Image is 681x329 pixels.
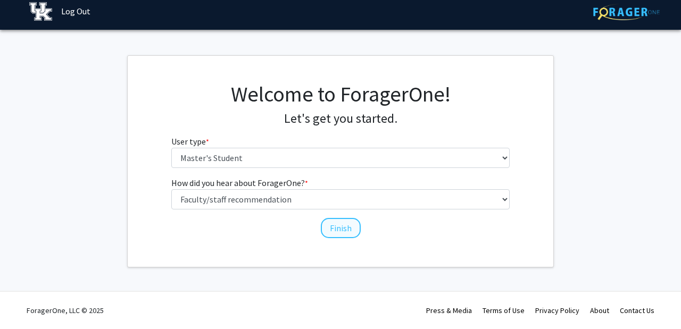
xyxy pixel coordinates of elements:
a: Press & Media [426,306,472,315]
h1: Welcome to ForagerOne! [171,81,510,107]
button: Finish [321,218,361,238]
a: Contact Us [620,306,654,315]
iframe: Chat [8,281,45,321]
a: About [590,306,609,315]
label: How did you hear about ForagerOne? [171,176,308,189]
a: Privacy Policy [535,306,579,315]
img: ForagerOne Logo [593,4,660,20]
img: University of Kentucky Logo [29,2,52,21]
a: Terms of Use [483,306,525,315]
h4: Let's get you started. [171,111,510,126]
label: User type [171,135,209,148]
div: ForagerOne, LLC © 2025 [27,292,104,329]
